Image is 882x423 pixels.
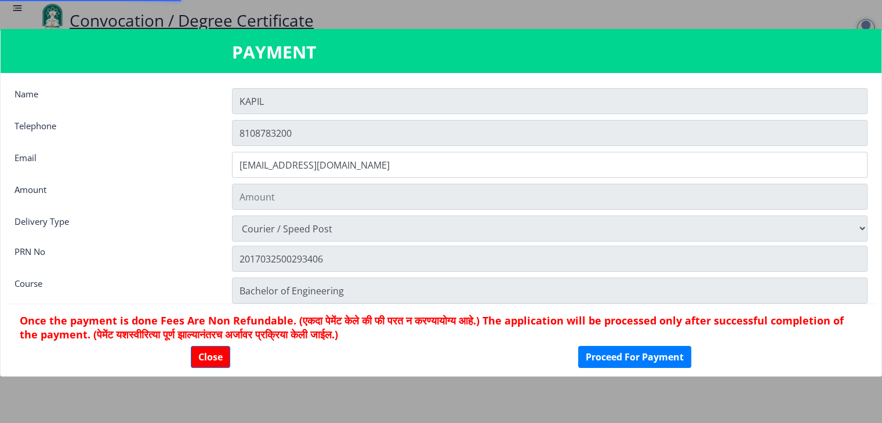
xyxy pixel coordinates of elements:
[232,120,868,146] input: Telephone
[232,278,868,304] input: Zipcode
[6,152,223,175] div: Email
[6,246,223,269] div: PRN No
[232,246,868,272] input: Zipcode
[232,41,650,64] h3: PAYMENT
[232,184,868,210] input: Amount
[232,152,868,178] input: Email
[6,216,223,239] div: Delivery Type
[6,88,223,111] div: Name
[6,120,223,143] div: Telephone
[578,346,691,368] button: Proceed For Payment
[6,184,223,207] div: Amount
[20,313,862,341] h6: Once the payment is done Fees Are Non Refundable. (एकदा पेमेंट केले की फी परत न करण्यायोग्य आहे.)...
[232,88,868,114] input: Name
[191,346,230,368] button: Close
[6,278,223,301] div: Course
